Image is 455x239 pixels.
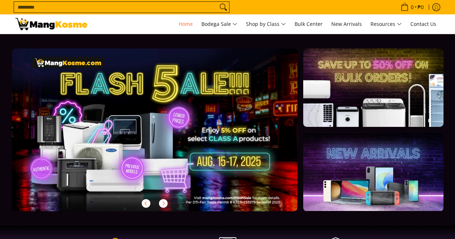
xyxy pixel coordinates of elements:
a: New Arrivals [328,14,365,34]
span: 0 [410,5,415,10]
span: New Arrivals [331,20,362,27]
span: • [399,3,426,11]
nav: Main Menu [95,14,440,34]
span: Shop by Class [246,20,286,29]
a: Bodega Sale [198,14,241,34]
a: Home [175,14,196,34]
img: Mang Kosme: Your Home Appliances Warehouse Sale Partner! [15,18,87,30]
span: Resources [370,20,402,29]
span: Bodega Sale [201,20,237,29]
button: Search [218,2,229,13]
a: Resources [367,14,405,34]
a: Bulk Center [291,14,326,34]
span: ₱0 [417,5,425,10]
a: Contact Us [407,14,440,34]
button: Next [155,196,171,211]
a: More [12,49,321,223]
span: Contact Us [410,20,436,27]
span: Home [179,20,193,27]
span: Bulk Center [295,20,323,27]
a: Shop by Class [242,14,290,34]
button: Previous [138,196,154,211]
